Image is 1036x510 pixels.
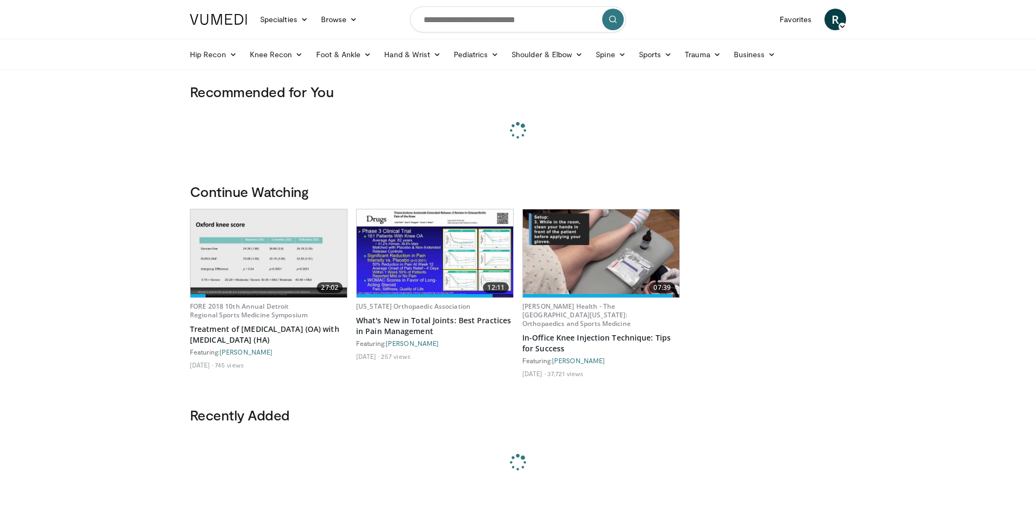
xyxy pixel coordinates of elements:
[190,361,213,369] li: [DATE]
[190,209,347,297] a: 27:02
[220,348,272,356] a: [PERSON_NAME]
[522,369,546,378] li: [DATE]
[523,209,679,297] a: 07:39
[190,348,347,356] div: Featuring:
[547,369,583,378] li: 37,721 views
[381,352,411,361] li: 257 views
[356,302,471,311] a: [US_STATE] Orthopaedic Association
[190,406,846,424] h3: Recently Added
[315,9,364,30] a: Browse
[505,44,589,65] a: Shoulder & Elbow
[522,332,680,354] a: In-Office Knee Injection Technique: Tips for Success
[190,209,347,297] img: 90c49e75-af62-41f8-90d9-3a0a23769c2b.620x360_q85_upscale.jpg
[190,14,247,25] img: VuMedi Logo
[190,324,347,345] a: Treatment of [MEDICAL_DATA] (OA) with [MEDICAL_DATA] (HA)
[378,44,447,65] a: Hand & Wrist
[243,44,310,65] a: Knee Recon
[310,44,378,65] a: Foot & Ankle
[552,357,605,364] a: [PERSON_NAME]
[522,356,680,365] div: Featuring:
[649,282,675,293] span: 07:39
[183,44,243,65] a: Hip Recon
[632,44,679,65] a: Sports
[447,44,505,65] a: Pediatrics
[317,282,343,293] span: 27:02
[483,282,509,293] span: 12:11
[678,44,727,65] a: Trauma
[215,361,244,369] li: 745 views
[254,9,315,30] a: Specialties
[386,339,439,347] a: [PERSON_NAME]
[356,339,514,348] div: Featuring:
[589,44,632,65] a: Spine
[824,9,846,30] a: R
[190,83,846,100] h3: Recommended for You
[773,9,818,30] a: Favorites
[357,209,513,297] img: 49780570-e21b-4c99-a818-3684ef01f022.620x360_q85_upscale.jpg
[357,209,513,297] a: 12:11
[727,44,782,65] a: Business
[190,302,308,319] a: FORE 2018 10th Annual Detroit Regional Sports Medicine Symposium
[356,315,514,337] a: What's New in Total Joints: Best Practices in Pain Management
[410,6,626,32] input: Search topics, interventions
[523,209,679,297] img: 9b54ede4-9724-435c-a780-8950048db540.620x360_q85_upscale.jpg
[356,352,379,361] li: [DATE]
[522,302,631,328] a: [PERSON_NAME] Health - The [GEOGRAPHIC_DATA][US_STATE]: Orthopaedics and Sports Medicine
[190,183,846,200] h3: Continue Watching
